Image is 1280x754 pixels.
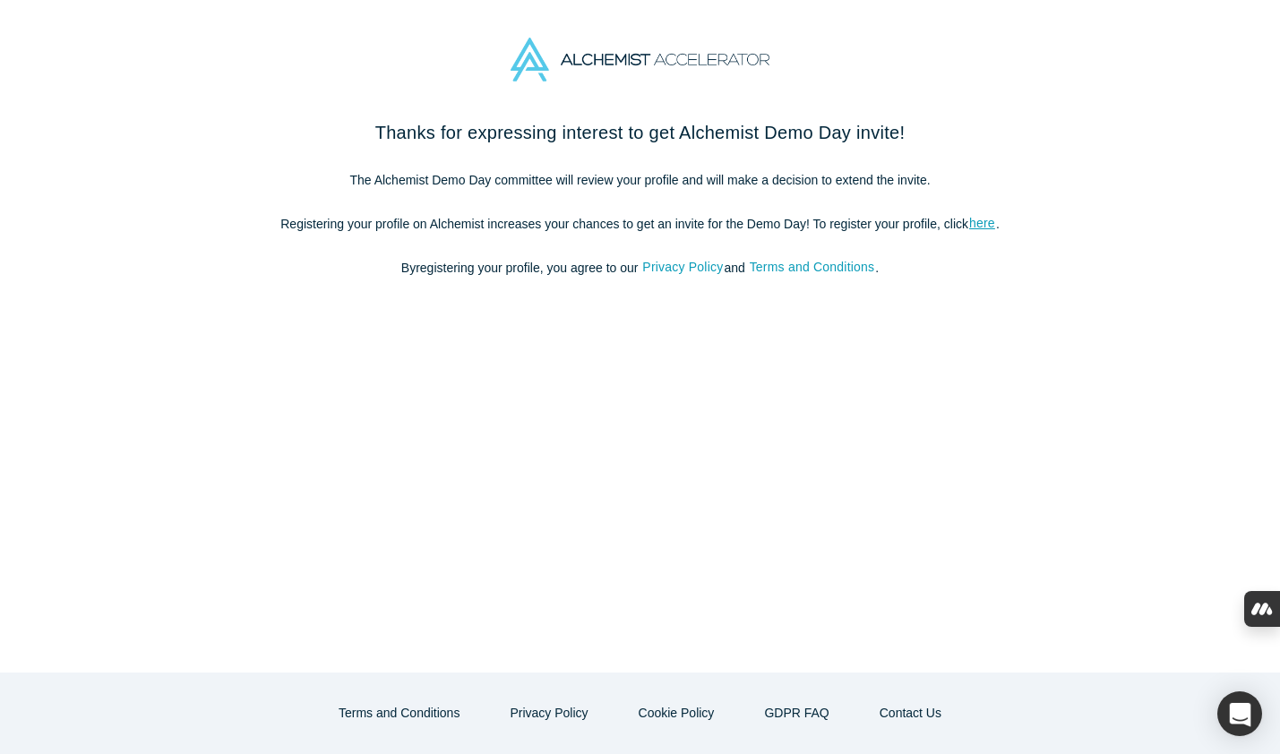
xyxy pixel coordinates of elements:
[511,38,769,81] img: Alchemist Accelerator Logo
[491,698,606,729] button: Privacy Policy
[264,119,1017,146] h2: Thanks for expressing interest to get Alchemist Demo Day invite!
[264,215,1017,234] p: Registering your profile on Alchemist increases your chances to get an invite for the Demo Day! T...
[320,698,478,729] button: Terms and Conditions
[861,698,960,729] a: Contact Us
[968,213,996,234] a: here
[620,698,734,729] button: Cookie Policy
[264,171,1017,190] p: The Alchemist Demo Day committee will review your profile and will make a decision to extend the ...
[641,257,724,278] button: Privacy Policy
[745,698,847,729] a: GDPR FAQ
[749,257,876,278] button: Terms and Conditions
[264,259,1017,278] p: By registering your profile , you agree to our and .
